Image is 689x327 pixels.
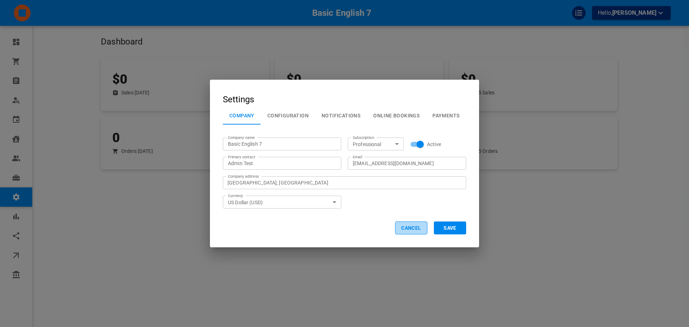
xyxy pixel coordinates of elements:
input: Company address [226,177,466,189]
h3: Settings [223,93,254,106]
label: Subscription [353,135,374,140]
label: Email [353,154,362,160]
button: Notifications [315,106,367,125]
span: Active [427,141,441,148]
label: Primary contact [228,154,255,160]
label: Currency [228,193,243,198]
button: Company [223,106,261,125]
button: Cancel [395,221,427,234]
button: Online Bookings [367,106,426,125]
button: Open [392,139,402,149]
button: Configuration [261,106,315,125]
label: Company address [228,174,259,179]
button: Save [434,221,466,234]
label: Company name [228,135,255,140]
button: Payments [426,106,466,125]
button: Open [329,197,339,207]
